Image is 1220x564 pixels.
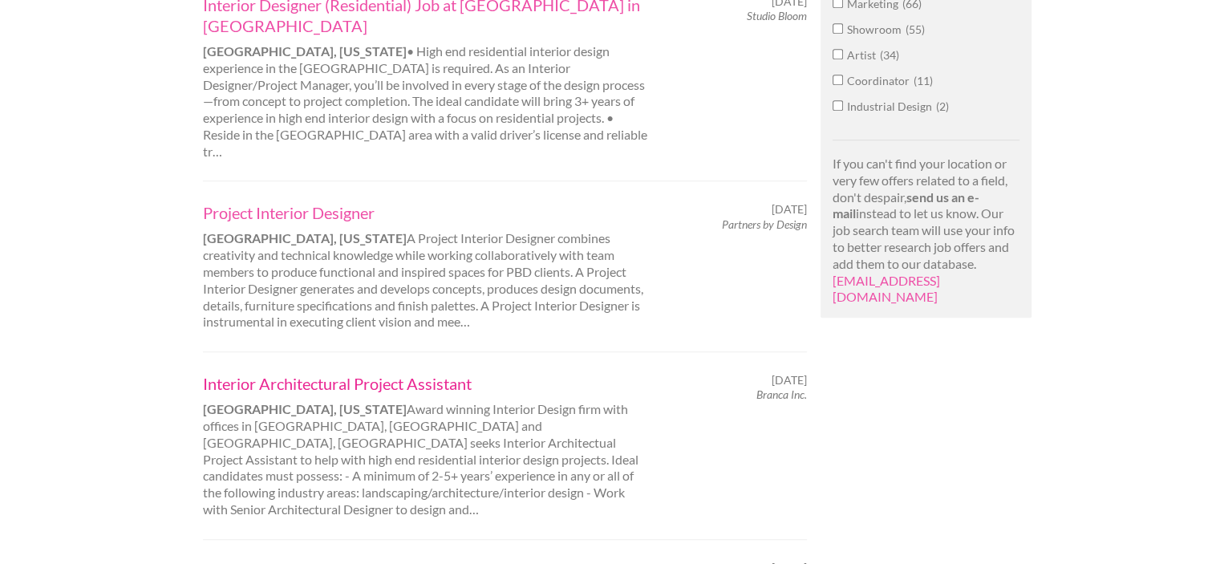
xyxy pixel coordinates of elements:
a: [EMAIL_ADDRESS][DOMAIN_NAME] [833,273,940,305]
input: Artist34 [833,49,843,59]
em: Partners by Design [722,217,807,231]
span: 11 [914,74,933,87]
strong: send us an e-mail [833,189,979,221]
em: Branca Inc. [756,387,807,401]
span: [DATE] [772,373,807,387]
span: Industrial Design [847,99,936,113]
em: Studio Bloom [747,9,807,22]
span: 2 [936,99,949,113]
a: Project Interior Designer [203,202,649,223]
span: Artist [847,48,880,62]
span: Showroom [847,22,906,36]
input: Industrial Design2 [833,100,843,111]
a: Interior Architectural Project Assistant [203,373,649,394]
strong: [GEOGRAPHIC_DATA], [US_STATE] [203,230,407,245]
strong: [GEOGRAPHIC_DATA], [US_STATE] [203,43,407,59]
div: A Project Interior Designer combines creativity and technical knowledge while working collaborati... [189,202,663,331]
input: Coordinator11 [833,75,843,85]
p: If you can't find your location or very few offers related to a field, don't despair, instead to ... [833,156,1019,306]
input: Showroom55 [833,23,843,34]
strong: [GEOGRAPHIC_DATA], [US_STATE] [203,401,407,416]
span: Coordinator [847,74,914,87]
span: 34 [880,48,899,62]
span: [DATE] [772,202,807,217]
span: 55 [906,22,925,36]
div: Award winning Interior Design firm with offices in [GEOGRAPHIC_DATA], [GEOGRAPHIC_DATA] and [GEOG... [189,373,663,518]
